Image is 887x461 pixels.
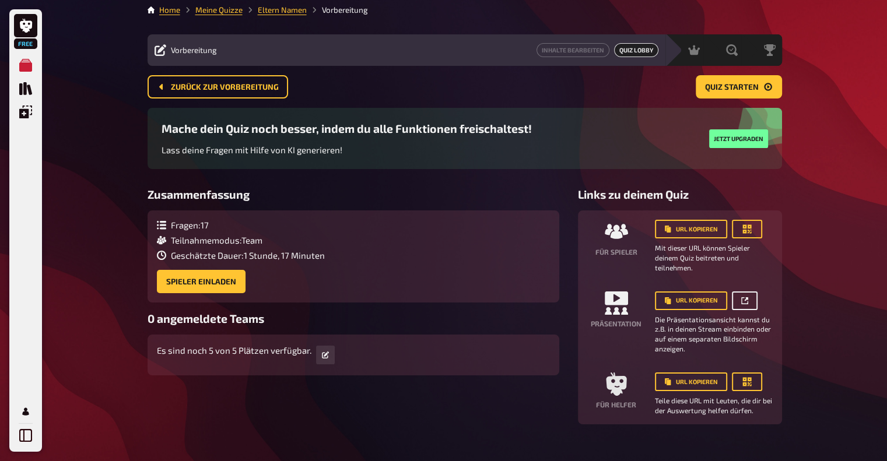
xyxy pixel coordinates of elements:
[162,122,532,135] h3: Mache dein Quiz noch besser, indem du alle Funktionen freischaltest!
[14,100,37,124] a: Einblendungen
[148,75,288,98] button: Zurück zur Vorbereitung
[15,40,36,47] span: Free
[171,83,279,92] span: Zurück zur Vorbereitung
[537,43,609,57] button: Inhalte Bearbeiten
[591,319,641,328] h4: Präsentation
[655,396,773,416] small: Teile diese URL mit Leuten, die dir bei der Auswertung helfen dürfen.
[709,129,768,148] button: Jetzt upgraden
[159,4,180,16] li: Home
[655,372,727,391] button: URL kopieren
[148,188,559,201] h3: Zusammenfassung
[159,5,180,15] a: Home
[655,291,727,310] button: URL kopieren
[578,188,782,201] h3: Links zu deinem Quiz
[171,250,325,261] span: Geschätzte Dauer : 1 Stunde, 17 Minuten
[614,43,658,57] a: Quiz Lobby
[258,5,307,15] a: Eltern Namen
[596,400,636,409] h4: Für Helfer
[171,45,217,55] span: Vorbereitung
[157,344,311,357] p: Es sind noch 5 von 5 Plätzen verfügbar.
[705,83,759,92] span: Quiz starten
[595,248,637,256] h4: Für Spieler
[243,4,307,16] li: Eltern Namen
[655,315,773,354] small: Die Präsentationsansicht kannst du z.B. in deinen Stream einbinden oder auf einem separaten Bilds...
[655,220,727,238] button: URL kopieren
[148,312,559,325] h3: 0 angemeldete Teams
[180,4,243,16] li: Meine Quizze
[655,243,773,272] small: Mit dieser URL können Spieler deinem Quiz beitreten und teilnehmen.
[696,75,782,98] button: Quiz starten
[162,145,342,155] span: Lass deine Fragen mit Hilfe von KI generieren!
[157,220,325,230] div: Fragen : 17
[157,270,246,293] button: Spieler einladen
[14,54,37,77] a: Meine Quizze
[14,77,37,100] a: Quiz Sammlung
[14,400,37,423] a: Profil
[195,5,243,15] a: Meine Quizze
[307,4,368,16] li: Vorbereitung
[171,235,262,245] span: Teilnahmemodus : Team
